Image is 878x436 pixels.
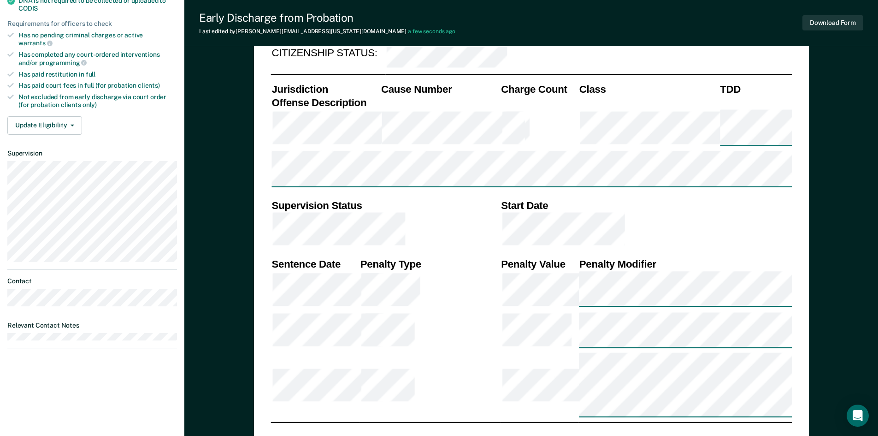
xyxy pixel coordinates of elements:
dt: Contact [7,277,177,285]
div: Has paid restitution in [18,71,177,78]
div: Has no pending criminal charges or active [18,31,177,47]
span: warrants [18,39,53,47]
div: Last edited by [PERSON_NAME][EMAIL_ADDRESS][US_STATE][DOMAIN_NAME] [199,28,455,35]
span: clients) [138,82,160,89]
th: Sentence Date [271,257,359,270]
span: a few seconds ago [408,28,455,35]
button: Update Eligibility [7,116,82,135]
th: Charge Count [500,82,578,96]
span: only) [82,101,97,108]
div: Early Discharge from Probation [199,11,455,24]
dt: Supervision [7,149,177,157]
th: Start Date [500,198,792,212]
th: Penalty Type [359,257,500,270]
th: Class [578,82,719,96]
div: Has completed any court-ordered interventions and/or [18,51,177,66]
span: full [86,71,95,78]
dt: Relevant Contact Notes [7,322,177,329]
td: CITIZENSHIP STATUS: [271,35,385,72]
th: Penalty Value [500,257,578,270]
div: Requirements for officers to check [7,20,177,28]
span: CODIS [18,5,38,12]
div: Open Intercom Messenger [847,405,869,427]
th: TDD [719,82,792,96]
th: Jurisdiction [271,82,380,96]
th: Supervision Status [271,198,500,212]
span: programming [39,59,87,66]
th: Offense Description [271,96,380,109]
th: Cause Number [380,82,500,96]
th: Penalty Modifier [578,257,792,270]
button: Download Form [802,15,863,30]
div: Not excluded from early discharge via court order (for probation clients [18,93,177,109]
div: Has paid court fees in full (for probation [18,82,177,90]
